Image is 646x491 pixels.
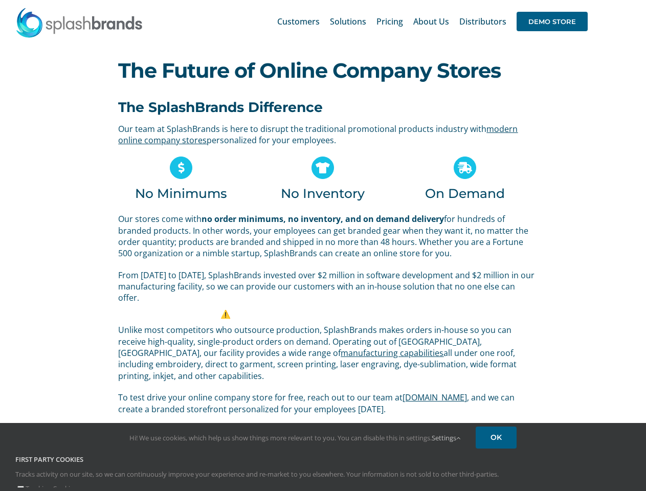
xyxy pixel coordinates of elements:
h3: On Demand [402,184,527,203]
a: Customers [277,5,320,38]
a: OK [476,427,517,449]
p: Our stores come with for hundreds of branded products. In other words, your employees can get bra... [118,213,536,259]
span: Hi! We use cookies, which help us show things more relevant to you. You can disable this in setti... [129,433,460,442]
span: Distributors [459,17,506,26]
span: Customers [277,17,320,26]
strong: no order minimums, no inventory, and on demand delivery [202,213,444,225]
h4: First Party Cookies [15,455,631,465]
span: Pricing [376,17,403,26]
p: Unlike most competitors who outsource production, SplashBrands makes orders in-house so you can r... [118,324,536,382]
h3: No Minimums [118,184,243,203]
a: manufacturing capabilities [341,347,443,359]
a: modern online company stores [118,123,518,146]
p: To test drive your online company store for free, reach out to our team at , and we can create a ... [118,392,536,415]
a: [DOMAIN_NAME] [403,392,467,403]
a: Settings [432,433,460,442]
span: About Us [413,17,449,26]
nav: Main Menu [277,5,588,38]
a: DEMO STORE [517,5,588,38]
span: Solutions [330,17,366,26]
img: SplashBrands.com Logo [15,7,143,38]
p: From [DATE] to [DATE], SplashBrands invested over $2 million in software development and $2 milli... [118,270,536,304]
span: DEMO STORE [517,12,588,31]
a: Pricing [376,5,403,38]
b: The SplashBrands Difference [118,99,323,116]
h3: No Inventory [260,184,386,203]
h1: The Future of Online Company Stores [118,60,527,81]
a: Distributors [459,5,506,38]
p: Our team at SplashBrands is here to disrupt the traditional promotional products industry with pe... [118,123,536,146]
